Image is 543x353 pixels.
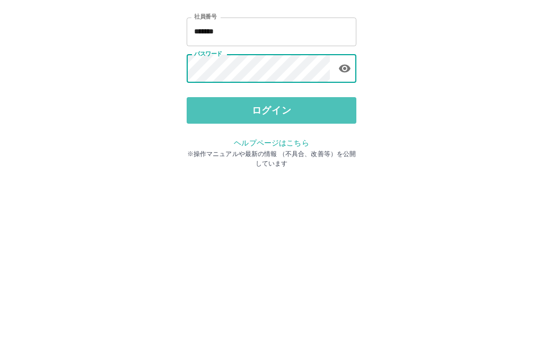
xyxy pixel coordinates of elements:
label: 社員番号 [194,99,216,107]
h2: ログイン [237,67,306,87]
label: パスワード [194,136,222,144]
p: ※操作マニュアルや最新の情報 （不具合、改善等）を公開しています [187,236,356,255]
a: ヘルプページはこちら [234,225,309,234]
button: ログイン [187,184,356,210]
